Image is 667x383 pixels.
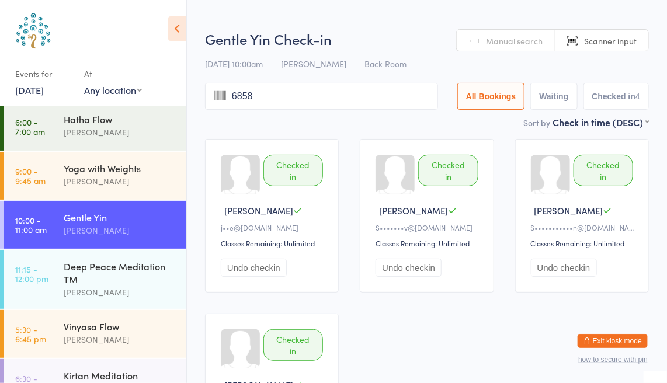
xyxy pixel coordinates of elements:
[64,162,176,175] div: Yoga with Weights
[523,117,550,128] label: Sort by
[418,155,478,186] div: Checked in
[221,222,326,232] div: j••e@[DOMAIN_NAME]
[64,175,176,188] div: [PERSON_NAME]
[64,224,176,237] div: [PERSON_NAME]
[4,310,186,358] a: 5:30 -6:45 pmVinyasa Flow[PERSON_NAME]
[457,83,525,110] button: All Bookings
[263,155,323,186] div: Checked in
[578,334,648,348] button: Exit kiosk mode
[15,166,46,185] time: 9:00 - 9:45 am
[64,260,176,285] div: Deep Peace Meditation TM
[64,333,176,346] div: [PERSON_NAME]
[15,215,47,234] time: 10:00 - 11:00 am
[376,259,442,277] button: Undo checkin
[263,329,323,361] div: Checked in
[64,369,176,382] div: Kirtan Meditation
[224,204,293,217] span: [PERSON_NAME]
[281,58,346,69] span: [PERSON_NAME]
[4,201,186,249] a: 10:00 -11:00 amGentle Yin[PERSON_NAME]
[531,238,637,248] div: Classes Remaining: Unlimited
[84,83,142,96] div: Any location
[364,58,407,69] span: Back Room
[574,155,633,186] div: Checked in
[15,117,45,136] time: 6:00 - 7:00 am
[4,152,186,200] a: 9:00 -9:45 amYoga with Weights[PERSON_NAME]
[486,35,543,47] span: Manual search
[205,58,263,69] span: [DATE] 10:00am
[15,64,72,83] div: Events for
[530,83,577,110] button: Waiting
[531,222,637,232] div: S•••••••••••n@[DOMAIN_NAME]
[205,29,649,48] h2: Gentle Yin Check-in
[376,222,481,232] div: S•••••••v@[DOMAIN_NAME]
[534,204,603,217] span: [PERSON_NAME]
[376,238,481,248] div: Classes Remaining: Unlimited
[12,9,55,53] img: Australian School of Meditation & Yoga
[64,126,176,139] div: [PERSON_NAME]
[84,64,142,83] div: At
[553,116,649,128] div: Check in time (DESC)
[64,285,176,299] div: [PERSON_NAME]
[15,83,44,96] a: [DATE]
[584,35,637,47] span: Scanner input
[64,113,176,126] div: Hatha Flow
[635,92,640,101] div: 4
[15,264,48,283] time: 11:15 - 12:00 pm
[531,259,597,277] button: Undo checkin
[4,250,186,309] a: 11:15 -12:00 pmDeep Peace Meditation TM[PERSON_NAME]
[578,356,648,364] button: how to secure with pin
[64,211,176,224] div: Gentle Yin
[379,204,448,217] span: [PERSON_NAME]
[583,83,649,110] button: Checked in4
[221,259,287,277] button: Undo checkin
[205,83,438,110] input: Search
[15,325,46,343] time: 5:30 - 6:45 pm
[64,320,176,333] div: Vinyasa Flow
[4,103,186,151] a: 6:00 -7:00 amHatha Flow[PERSON_NAME]
[221,238,326,248] div: Classes Remaining: Unlimited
